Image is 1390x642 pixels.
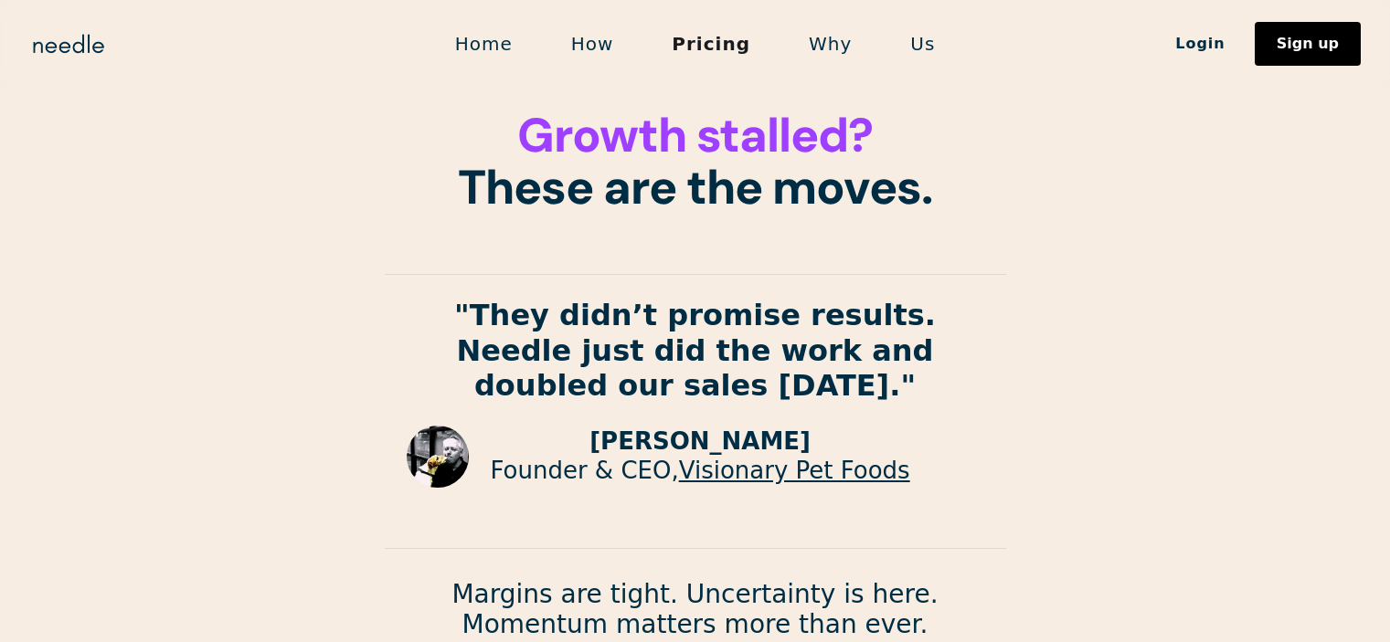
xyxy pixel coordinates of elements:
[679,457,910,484] a: Visionary Pet Foods
[491,457,910,485] p: Founder & CEO,
[642,25,780,63] a: Pricing
[491,427,910,456] p: [PERSON_NAME]
[385,110,1006,214] h1: These are the moves.
[1146,28,1255,59] a: Login
[1255,22,1361,66] a: Sign up
[426,25,542,63] a: Home
[542,25,643,63] a: How
[780,25,881,63] a: Why
[454,298,936,403] strong: "They didn’t promise results. Needle just did the work and doubled our sales [DATE]."
[1277,37,1339,51] div: Sign up
[881,25,964,63] a: Us
[517,104,873,166] span: Growth stalled?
